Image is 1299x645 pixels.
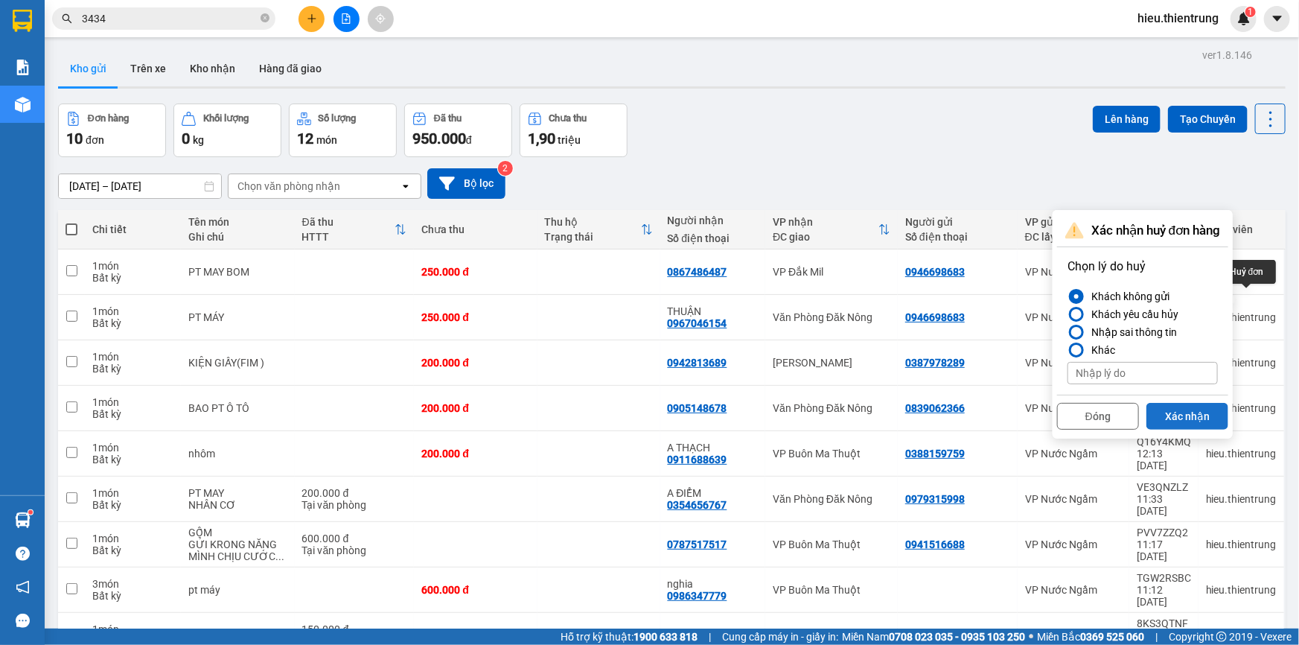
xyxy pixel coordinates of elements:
h2: VP Nhận: VP Đắk Mil [78,107,360,200]
div: Bất kỳ [92,363,173,375]
span: Hỗ trợ kỹ thuật: [561,629,698,645]
button: Số lượng12món [289,104,397,157]
div: VP Nước Ngầm [1025,311,1122,323]
div: Tại văn phòng [302,499,407,511]
span: 950.000 [412,130,466,147]
svg: open [400,180,412,192]
span: question-circle [16,547,30,561]
div: 1 món [92,260,173,272]
div: hieu.thientrung [1206,538,1277,550]
div: pt máy [188,584,287,596]
div: Bất kỳ [92,272,173,284]
div: GỬI KRONG NĂNG MÌNH CHỊU CƯỚC XE [188,538,287,562]
strong: 1900 633 818 [633,631,698,643]
div: hieu.thientrung [1206,493,1277,505]
button: caret-down [1264,6,1290,32]
div: 250.000 đ [421,266,529,278]
div: Người nhận [668,215,759,226]
span: | [1155,629,1158,645]
div: THUẬN [668,305,759,317]
div: 12:13 [DATE] [1137,448,1191,471]
div: VP Buôn Ma Thuột [773,584,890,596]
div: 8KS3QTNF [1137,617,1191,629]
div: 0941516688 [905,538,965,550]
div: Văn Phòng Đăk Nông [773,402,890,414]
div: hieu.thientrung [1206,402,1277,414]
span: ⚪️ [1029,634,1033,640]
div: nghia [668,578,759,590]
span: 10 [66,130,83,147]
div: Bất kỳ [92,454,173,466]
div: VP Đắk Mil [773,266,890,278]
div: 0942813689 [668,357,727,369]
div: Số điện thoại [905,231,1010,243]
sup: 2 [498,161,513,176]
div: [PERSON_NAME] [773,357,890,369]
div: 600.000 đ [421,584,529,596]
div: VP Nước Ngầm [1025,584,1122,596]
div: 0867486487 [668,266,727,278]
span: món [316,134,337,146]
span: kg [193,134,204,146]
span: Cung cấp máy in - giấy in: [722,629,838,645]
div: 0946698683 [905,311,965,323]
th: Toggle SortBy [765,210,898,250]
span: search [62,13,72,24]
div: 0839062366 [905,402,965,414]
button: file-add [333,6,360,32]
div: Xác nhận huỷ đơn hàng [1057,215,1228,247]
sup: 1 [1245,7,1256,17]
button: Tạo Chuyến [1168,106,1248,133]
div: 0387978289 [905,357,965,369]
span: 12 [297,130,313,147]
button: Kho nhận [178,51,247,86]
div: 1 món [92,396,173,408]
div: Bất kỳ [92,544,173,556]
button: Đã thu950.000đ [404,104,512,157]
div: 1 món [92,305,173,317]
span: 1 [1248,7,1253,17]
div: 200.000 đ [421,357,529,369]
div: VP nhận [773,216,878,228]
div: Thu hộ [545,216,641,228]
div: GỐM [188,527,287,538]
p: Chọn lý do huỷ [1067,258,1218,276]
div: VP Buôn Ma Thuột [773,448,890,460]
div: Người gửi [905,216,1010,228]
div: Tên món [188,216,287,228]
span: 0 [182,130,190,147]
h2: EB41EDI5 [8,107,120,131]
span: triệu [558,134,581,146]
div: Q16Y4KMQ [1137,436,1191,448]
div: 1 món [92,533,173,544]
span: ... [275,550,284,562]
div: Số điện thoại [668,232,759,244]
th: Toggle SortBy [1018,210,1129,250]
div: A THẠCH [668,442,759,454]
b: [DOMAIN_NAME] [199,12,360,36]
div: 3 món [92,578,173,590]
div: Số lượng [319,113,357,124]
button: Hàng đã giao [247,51,333,86]
button: Xác nhận [1146,403,1228,430]
div: 250.000 đ [421,311,529,323]
input: Nhập lý do [1067,362,1218,384]
span: copyright [1216,632,1227,642]
span: Miền Bắc [1037,629,1144,645]
strong: 0369 525 060 [1080,631,1144,643]
span: đơn [86,134,104,146]
div: Chưa thu [549,113,587,124]
div: 0354656767 [668,499,727,511]
div: 1 món [92,487,173,499]
div: hieu.thientrung [1206,448,1277,460]
div: NHÂN CƠ [188,499,287,511]
button: Lên hàng [1093,106,1161,133]
strong: 0708 023 035 - 0935 103 250 [889,631,1025,643]
div: 1 món [92,623,173,635]
div: Bất kỳ [92,317,173,329]
div: VP Nước Ngầm [1025,448,1122,460]
input: Tìm tên, số ĐT hoặc mã đơn [82,10,258,27]
img: logo.jpg [8,22,52,97]
span: aim [375,13,386,24]
div: Đơn hàng [88,113,129,124]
